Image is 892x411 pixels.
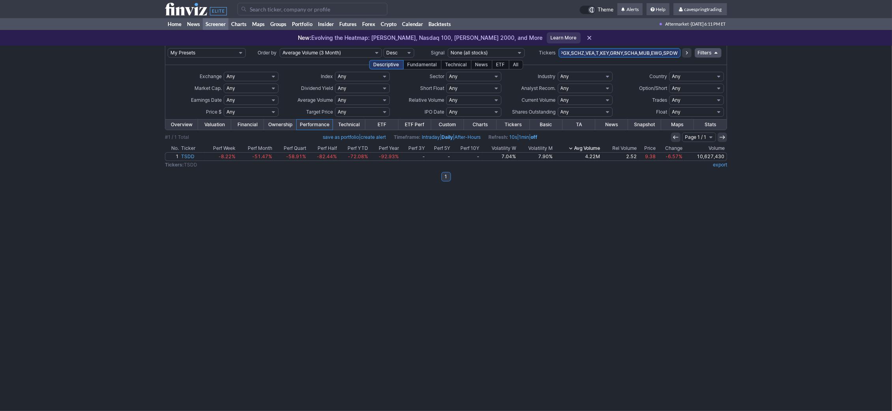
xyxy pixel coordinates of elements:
span: Sector [430,73,444,79]
a: TSDD [180,153,202,161]
span: | [323,133,386,141]
a: - [426,153,451,161]
span: Shares Outstanding [512,109,556,115]
div: Descriptive [369,60,404,69]
a: export [713,162,727,168]
b: Tickers: [165,162,184,168]
a: Insider [315,18,337,30]
th: Rel Volume [601,144,638,152]
a: 7.04% [481,153,517,161]
span: Option/Short [639,85,667,91]
a: save as portfolio [323,134,359,140]
span: | | [488,133,537,141]
a: Learn More [547,32,581,43]
span: -8.22% [219,153,236,159]
a: Maps [661,120,694,130]
a: Custom [431,120,464,130]
p: Evolving the Heatmap: [PERSON_NAME], Nasdaq 100, [PERSON_NAME] 2000, and More [298,34,543,42]
a: Financial [231,120,264,130]
a: Forex [359,18,378,30]
b: Refresh: [488,134,508,140]
a: Ownership [264,120,297,130]
a: -58.91% [273,153,307,161]
div: Technical [441,60,471,69]
a: Snapshot [628,120,661,130]
th: Perf Week [203,144,237,152]
span: Aftermarket · [665,18,691,30]
a: News [595,120,628,130]
th: Change [657,144,684,152]
a: Theme [580,6,613,14]
a: Backtests [426,18,454,30]
th: Perf YTD [338,144,369,152]
span: | | [394,133,481,141]
a: Crypto [378,18,399,30]
span: Order by [258,50,277,56]
a: Valuation [198,120,231,130]
a: 1 [165,153,180,161]
span: -82.44% [317,153,337,159]
span: Current Volume [522,97,556,103]
a: -8.22% [203,153,237,161]
div: Fundamental [403,60,441,69]
span: Price $ [206,109,222,115]
a: 2.52 [601,153,638,161]
a: Maps [249,18,267,30]
a: Home [165,18,184,30]
span: -6.57% [666,153,683,159]
a: - [400,153,426,161]
span: Relative Volume [409,97,444,103]
a: create alert [361,134,386,140]
a: Basic [530,120,563,130]
a: Technical [333,120,365,130]
a: cavespringtrading [673,3,727,16]
a: Tickers [497,120,529,130]
span: 9.38 [645,153,656,159]
th: Ticker [180,144,202,152]
span: Float [656,109,667,115]
span: Tickers [539,50,555,56]
span: -92.93% [379,153,399,159]
span: Index [321,73,333,79]
a: Filters [695,48,722,58]
span: Dividend Yield [301,85,333,91]
a: Calendar [399,18,426,30]
span: Country [649,73,667,79]
a: ETF Perf [398,120,431,130]
span: Trades [652,97,667,103]
a: TA [563,120,595,130]
th: Perf Half [307,144,338,152]
a: Stats [694,120,727,130]
a: - [451,153,481,161]
td: TSDD [165,161,555,169]
div: News [471,60,492,69]
a: News [184,18,203,30]
a: 7.90% [517,153,554,161]
a: Groups [267,18,289,30]
a: 10,627,430 [684,153,727,161]
th: Volume [684,144,727,152]
span: IPO Date [424,109,444,115]
span: Analyst Recom. [522,85,556,91]
a: 9.38 [638,153,657,161]
a: Futures [337,18,359,30]
span: Average Volume [297,97,333,103]
a: Help [647,3,669,16]
input: Search [237,3,387,15]
th: Perf Quart [273,144,307,152]
a: Overview [165,120,198,130]
span: Target Price [306,109,333,115]
div: ETF [492,60,509,69]
a: Portfolio [289,18,315,30]
a: -6.57% [657,153,684,161]
a: Screener [203,18,228,30]
a: 1min [519,134,529,140]
span: New: [298,34,312,41]
th: Volatility M [517,144,554,152]
th: Perf 10Y [451,144,481,152]
b: 1 [445,172,447,181]
span: -72.08% [348,153,368,159]
a: 1 [441,172,451,181]
a: 10s [509,134,517,140]
th: Perf 5Y [426,144,451,152]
